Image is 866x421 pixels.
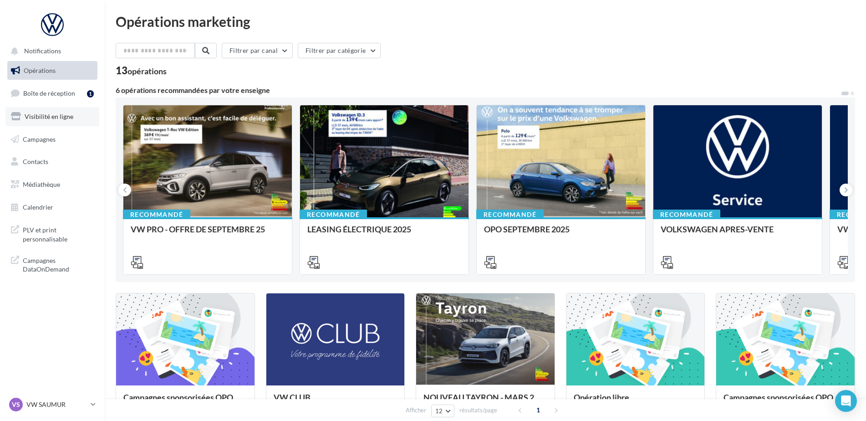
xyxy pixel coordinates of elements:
span: Notifications [24,47,61,55]
div: Open Intercom Messenger [835,390,857,412]
div: 6 opérations recommandées par votre enseigne [116,87,841,94]
div: Opérations marketing [116,15,855,28]
div: 1 [87,90,94,98]
div: Recommandé [476,210,544,220]
div: Opération libre [574,393,698,411]
span: 1 [531,403,545,417]
div: VOLKSWAGEN APRES-VENTE [661,225,815,243]
a: VS VW SAUMUR [7,396,97,413]
a: Opérations [5,61,99,80]
a: Médiathèque [5,175,99,194]
span: Opérations [24,67,56,74]
span: 12 [435,407,443,415]
a: Boîte de réception1 [5,83,99,103]
span: Visibilité en ligne [25,113,73,120]
button: 12 [431,405,454,417]
a: Visibilité en ligne [5,107,99,126]
div: LEASING ÉLECTRIQUE 2025 [307,225,461,243]
div: 13 [116,66,167,76]
button: Filtrer par canal [222,43,293,58]
div: NOUVEAU TAYRON - MARS 2025 [423,393,547,411]
span: résultats/page [459,406,497,415]
div: Campagnes sponsorisées OPO [723,393,847,411]
span: Afficher [406,406,426,415]
span: Boîte de réception [23,89,75,97]
span: PLV et print personnalisable [23,224,94,243]
div: Recommandé [123,210,190,220]
div: OPO SEPTEMBRE 2025 [484,225,638,243]
span: VS [12,400,20,409]
button: Filtrer par catégorie [298,43,381,58]
a: Campagnes DataOnDemand [5,251,99,277]
div: VW CLUB [274,393,397,411]
div: Campagnes sponsorisées OPO Septembre [123,393,247,411]
a: Contacts [5,152,99,171]
a: Calendrier [5,198,99,217]
div: VW PRO - OFFRE DE SEPTEMBRE 25 [131,225,285,243]
span: Contacts [23,158,48,165]
div: opérations [127,67,167,75]
span: Campagnes [23,135,56,143]
p: VW SAUMUR [26,400,87,409]
div: Recommandé [300,210,367,220]
div: Recommandé [653,210,720,220]
span: Médiathèque [23,180,60,188]
a: PLV et print personnalisable [5,220,99,247]
span: Campagnes DataOnDemand [23,254,94,274]
span: Calendrier [23,203,53,211]
a: Campagnes [5,130,99,149]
